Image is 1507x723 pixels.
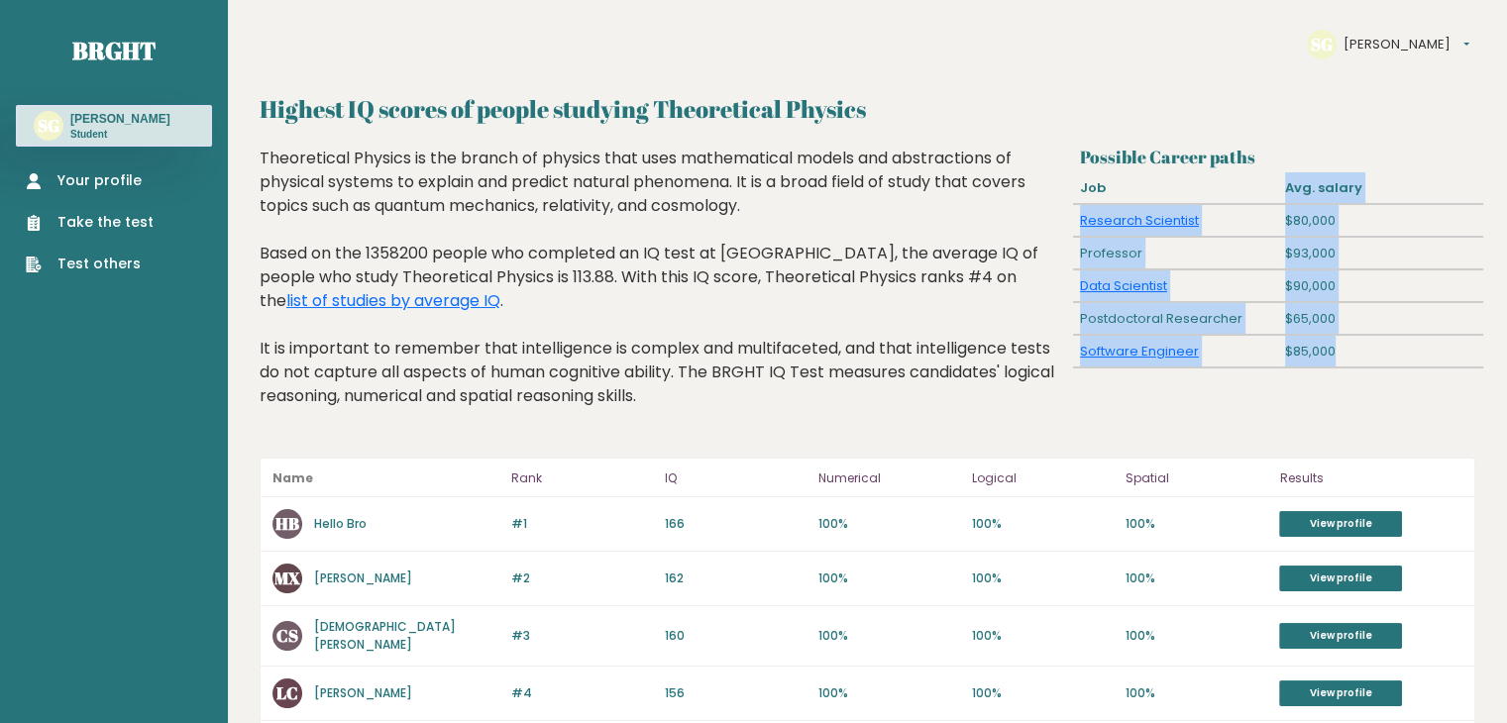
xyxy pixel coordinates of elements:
p: Results [1279,466,1462,490]
h3: Possible Career paths [1080,147,1475,167]
p: 100% [1126,569,1267,587]
a: View profile [1279,623,1402,649]
div: Theoretical Physics is the branch of physics that uses mathematical models and abstractions of ph... [260,147,1065,438]
text: SG [1311,33,1333,55]
p: 100% [972,569,1114,587]
a: View profile [1279,511,1402,537]
p: Rank [511,466,653,490]
div: $90,000 [1278,270,1483,302]
a: [DEMOGRAPHIC_DATA][PERSON_NAME] [314,618,456,653]
p: #4 [511,684,653,702]
p: Numerical [818,466,960,490]
text: HB [275,512,299,535]
div: $65,000 [1278,303,1483,335]
p: #3 [511,627,653,645]
h2: Highest IQ scores of people studying Theoretical Physics [260,91,1475,127]
p: 100% [1126,684,1267,702]
a: Software Engineer [1080,342,1199,361]
a: list of studies by average IQ [286,289,500,312]
p: IQ [665,466,807,490]
p: 100% [1126,627,1267,645]
p: 100% [1126,515,1267,533]
a: Take the test [26,212,154,233]
p: 160 [665,627,807,645]
div: Postdoctoral Researcher [1073,303,1278,335]
p: 100% [818,569,960,587]
p: 100% [972,684,1114,702]
a: View profile [1279,566,1402,591]
p: Student [70,128,170,142]
div: Job [1073,172,1278,204]
a: Brght [72,35,156,66]
a: [PERSON_NAME] [314,684,412,701]
p: Spatial [1126,466,1267,490]
p: Logical [972,466,1114,490]
div: $93,000 [1278,238,1483,269]
a: [PERSON_NAME] [314,569,412,586]
p: 100% [972,627,1114,645]
a: Data Scientist [1080,276,1167,295]
p: 162 [665,569,807,587]
div: $85,000 [1278,336,1483,367]
p: 156 [665,684,807,702]
p: 100% [818,684,960,702]
h3: [PERSON_NAME] [70,111,170,127]
b: Name [272,469,313,486]
a: View profile [1279,680,1402,706]
div: Professor [1073,238,1278,269]
p: 166 [665,515,807,533]
p: 100% [818,627,960,645]
a: Hello Bro [314,515,367,532]
p: 100% [972,515,1114,533]
text: CS [276,624,298,647]
p: #2 [511,569,653,587]
div: $80,000 [1278,205,1483,237]
p: #1 [511,515,653,533]
text: LC [276,681,298,704]
a: Test others [26,254,154,274]
div: Avg. salary [1278,172,1483,204]
text: SG [38,114,59,137]
p: 100% [818,515,960,533]
button: [PERSON_NAME] [1344,35,1469,54]
a: Your profile [26,170,154,191]
a: Research Scientist [1080,211,1199,230]
text: MX [274,567,301,589]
